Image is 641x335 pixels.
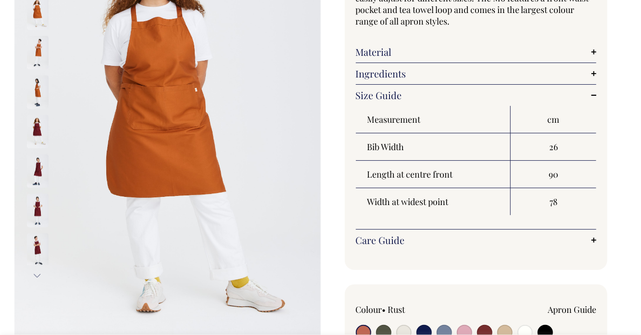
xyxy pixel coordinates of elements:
a: Apron Guide [548,304,596,315]
td: 90 [511,161,596,188]
span: • [382,304,386,315]
th: Measurement [356,106,511,133]
img: burgundy [27,233,49,267]
td: 78 [511,188,596,215]
a: Size Guide [356,90,597,101]
th: cm [511,106,596,133]
img: rust [27,36,49,70]
img: burgundy [27,194,49,228]
td: 26 [511,133,596,161]
a: Material [356,46,597,58]
th: Length at centre front [356,161,511,188]
img: rust [27,76,49,109]
th: Width at widest point [356,188,511,215]
label: Rust [388,304,405,315]
button: Next [30,265,45,287]
img: burgundy [27,155,49,188]
th: Bib Width [356,133,511,161]
a: Ingredients [356,68,597,79]
img: burgundy [27,115,49,149]
div: Colour [356,304,452,315]
a: Care Guide [356,234,597,246]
